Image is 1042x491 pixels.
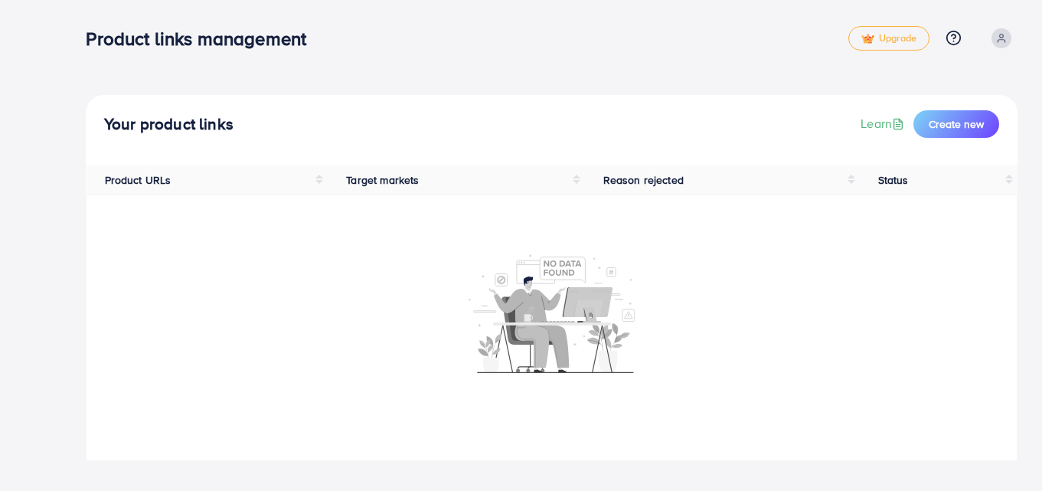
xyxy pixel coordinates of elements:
span: Target markets [346,172,419,188]
a: Learn [861,115,907,133]
span: Status [878,172,909,188]
img: tick [861,34,874,44]
button: Create new [913,110,999,138]
a: tickUpgrade [848,26,929,51]
span: Product URLs [105,172,171,188]
h4: Your product links [104,115,234,134]
span: Create new [929,116,984,132]
h3: Product links management [86,28,318,50]
span: Reason rejected [603,172,684,188]
img: No account [469,253,635,373]
span: Upgrade [861,33,916,44]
